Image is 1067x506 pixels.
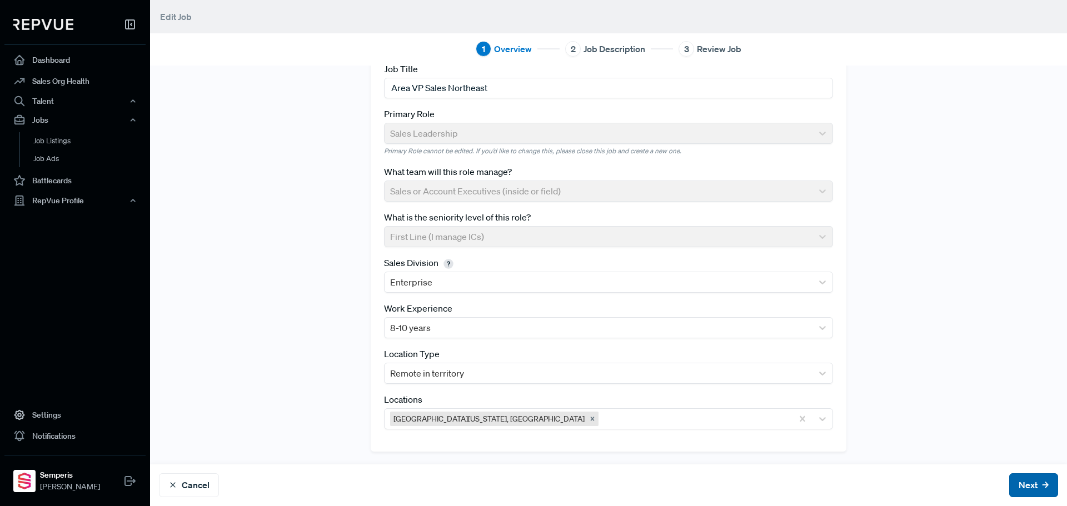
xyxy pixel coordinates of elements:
[494,42,532,56] span: Overview
[40,481,100,493] span: [PERSON_NAME]
[4,455,146,497] a: SemperisSemperis[PERSON_NAME]
[697,42,741,56] span: Review Job
[16,472,33,490] img: Semperis
[4,170,146,191] a: Battlecards
[4,111,146,129] button: Jobs
[4,71,146,92] a: Sales Org Health
[13,19,73,30] img: RepVue
[4,49,146,71] a: Dashboard
[4,425,146,447] a: Notifications
[1009,473,1058,497] button: Next
[476,41,491,57] div: 1
[565,41,581,57] div: 2
[679,41,694,57] div: 3
[4,191,146,210] button: RepVue Profile
[384,256,457,269] label: Sales Division
[384,211,531,224] label: What is the seniority level of this role?
[19,150,161,168] a: Job Ads
[584,42,645,56] span: Job Description
[384,302,452,315] label: Work Experience
[384,393,422,406] label: Locations
[159,473,219,497] button: Cancel
[40,469,100,481] strong: Semperis
[19,132,161,150] a: Job Listings
[390,412,586,426] div: [GEOGRAPHIC_DATA][US_STATE], [GEOGRAPHIC_DATA]
[384,62,418,76] label: Job Title
[586,412,599,426] div: Remove Greater New York City Area, NY
[384,165,512,178] label: What team will this role manage?
[4,92,146,111] button: Talent
[160,11,192,22] span: Edit Job
[384,107,435,121] label: Primary Role
[384,146,833,156] em: Primary Role cannot be edited. If you’d like to change this, please close this job and create a n...
[384,347,440,360] label: Location Type
[4,404,146,425] a: Settings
